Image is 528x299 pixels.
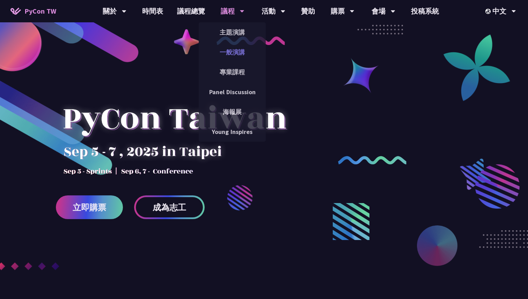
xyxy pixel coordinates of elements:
[199,44,266,60] a: 一般演講
[199,64,266,80] a: 專業課程
[3,2,63,20] a: PyCon TW
[24,6,56,16] span: PyCon TW
[56,195,123,219] a: 立即購票
[73,203,106,212] span: 立即購票
[153,203,186,212] span: 成為志工
[338,156,407,165] img: curly-2.e802c9f.png
[199,84,266,100] a: Panel Discussion
[199,124,266,140] a: Young Inspires
[134,195,205,219] a: 成為志工
[199,24,266,40] a: 主題演講
[10,8,21,15] img: Home icon of PyCon TW 2025
[199,104,266,120] a: 海報展
[485,9,492,14] img: Locale Icon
